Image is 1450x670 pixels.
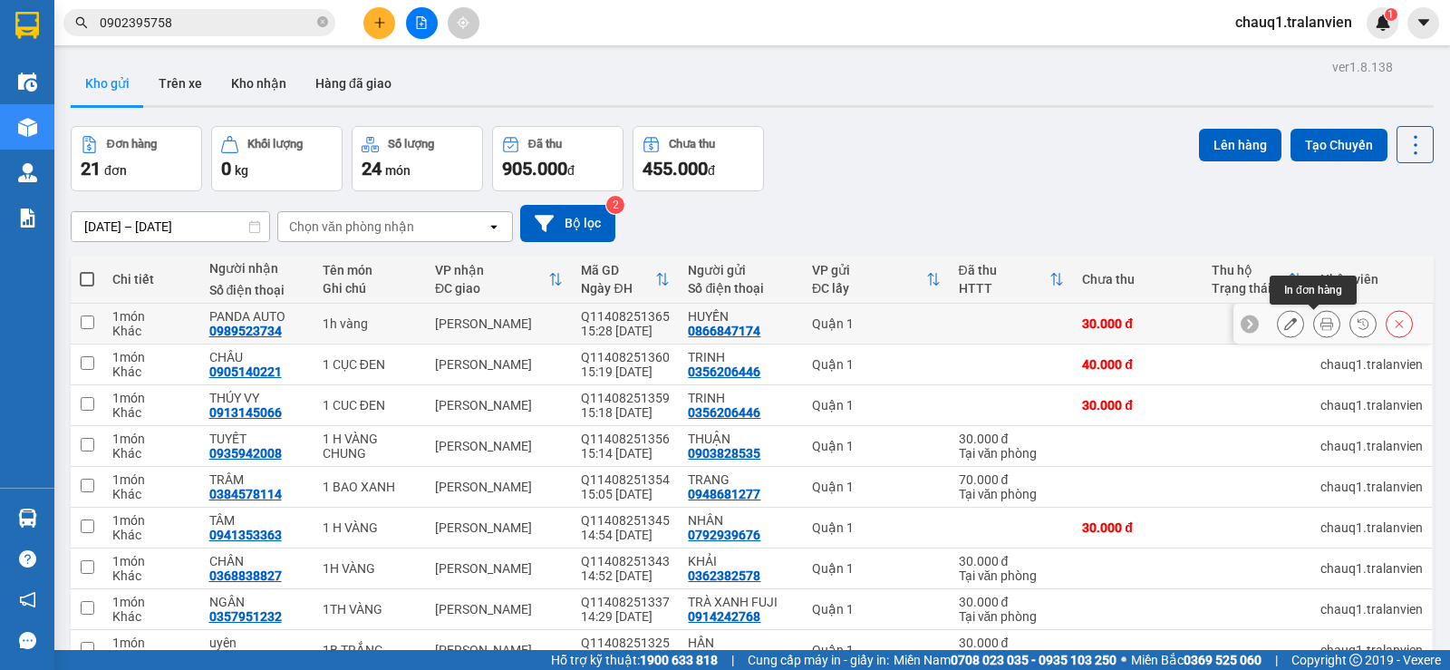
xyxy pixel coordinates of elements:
span: 21 [81,158,101,180]
div: 30.000 đ [959,595,1065,609]
div: Trạng thái [1212,281,1288,296]
th: Toggle SortBy [950,256,1074,304]
div: chauq1.tralanvien [1320,643,1423,657]
div: 0935942008 [209,446,282,461]
div: chauq1.tralanvien [1320,357,1423,372]
div: Ghi chú [323,281,417,296]
div: 1TH VÀNG [323,602,417,617]
div: THUẬN [688,432,794,446]
svg: open [487,219,501,234]
div: 1H VÀNG [323,561,417,576]
div: 0356206446 [688,364,760,379]
div: CHÂN [209,554,304,568]
strong: 1900 633 818 [640,653,718,667]
button: Hàng đã giao [301,62,406,105]
button: caret-down [1407,7,1439,39]
div: Khác [112,405,191,420]
div: Khác [112,324,191,338]
div: Quận 1 [812,439,941,453]
div: 0903828535 [688,446,760,461]
span: kg [235,163,248,178]
div: 1 BAO XANH [323,480,417,494]
div: TUYẾT [209,432,304,446]
span: Hỗ trợ kỹ thuật: [551,650,718,670]
div: Khác [112,364,191,379]
div: 0914242768 [688,609,760,624]
div: 0384578114 [209,487,282,501]
span: 0 [221,158,231,180]
button: aim [448,7,479,39]
div: Đã thu [528,138,562,151]
input: Select a date range. [72,212,269,241]
span: search [75,16,88,29]
img: logo-vxr [15,12,39,39]
div: ver 1.8.138 [1332,57,1393,77]
button: Kho nhận [217,62,301,105]
div: NGÂN [209,595,304,609]
div: 70.000 đ [959,472,1065,487]
div: 14:52 [DATE] [581,568,670,583]
th: Toggle SortBy [426,256,573,304]
img: solution-icon [18,209,37,228]
div: 15:28 [DATE] [581,324,670,338]
img: icon-new-feature [1375,15,1391,31]
span: 455.000 [643,158,708,180]
div: [PERSON_NAME] [435,316,564,331]
span: aim [457,16,469,29]
div: 30.000 đ [959,554,1065,568]
div: TRÀ XANH FUJI [688,595,794,609]
div: Tại văn phòng [959,568,1065,583]
div: 30.000 đ [1082,316,1194,331]
div: Q11408251360 [581,350,670,364]
span: đơn [104,163,127,178]
div: [PERSON_NAME] [435,398,564,413]
div: 0866847174 [688,324,760,338]
div: Quận 1 [812,643,941,657]
sup: 2 [606,196,624,214]
div: Tại văn phòng [959,446,1065,461]
div: Q11408251337 [581,595,670,609]
div: Đã thu [959,263,1050,277]
div: 1B TRẮNG [323,643,417,657]
div: 1 CỤC ĐEN [323,357,417,372]
div: 13:24 [DATE] [581,650,670,665]
div: 1 món [112,595,191,609]
span: close-circle [317,16,328,27]
div: Số điện thoại [688,281,794,296]
div: Q11408251356 [581,432,670,446]
div: [PERSON_NAME] [435,602,564,617]
button: Bộ lọc [520,205,615,242]
div: 30.000 đ [959,432,1065,446]
span: message [19,632,36,649]
div: 0948681277 [688,487,760,501]
div: 0905140221 [209,364,282,379]
span: caret-down [1416,15,1432,31]
div: 0357951232 [209,609,282,624]
span: | [1275,650,1278,670]
strong: 0708 023 035 - 0935 103 250 [951,653,1116,667]
div: Tại văn phòng [959,650,1065,665]
div: Quận 1 [812,561,941,576]
div: Quận 1 [812,520,941,535]
div: Tại văn phòng [959,609,1065,624]
div: Quận 1 [812,398,941,413]
button: Đơn hàng21đơn [71,126,202,191]
div: 1 món [112,432,191,446]
div: Q11408251343 [581,554,670,568]
div: 1 món [112,554,191,568]
div: chauq1.tralanvien [1320,561,1423,576]
span: đ [708,163,715,178]
div: 15:18 [DATE] [581,405,670,420]
div: Ngày ĐH [581,281,655,296]
span: 905.000 [502,158,567,180]
div: Q11408251354 [581,472,670,487]
div: ĐC giao [435,281,549,296]
div: Quận 1 [812,316,941,331]
div: [PERSON_NAME] [435,480,564,494]
div: Quận 1 [812,480,941,494]
button: file-add [406,7,438,39]
div: CHÂU [209,350,304,364]
div: Khác [112,528,191,542]
div: HUYỀN [688,309,794,324]
div: [PERSON_NAME] [435,439,564,453]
